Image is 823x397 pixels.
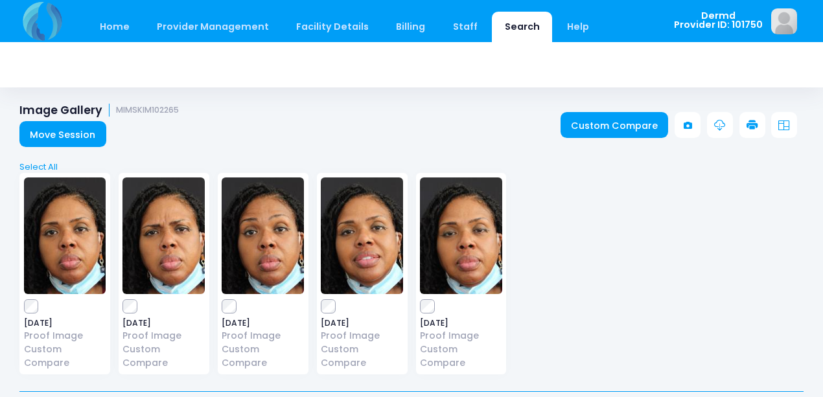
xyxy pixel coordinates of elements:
a: Proof Image [122,329,205,343]
a: Provider Management [144,12,281,42]
img: image [122,177,205,294]
span: [DATE] [24,319,106,327]
span: [DATE] [122,319,205,327]
a: Staff [440,12,490,42]
a: Proof Image [222,329,304,343]
span: [DATE] [420,319,502,327]
small: MIMSKIM102265 [116,106,179,115]
img: image [420,177,502,294]
a: Move Session [19,121,106,147]
a: Proof Image [321,329,403,343]
a: Billing [384,12,438,42]
a: Help [555,12,602,42]
a: Custom Compare [122,343,205,370]
a: Search [492,12,552,42]
a: Custom Compare [24,343,106,370]
span: [DATE] [222,319,304,327]
span: Dermd Provider ID: 101750 [674,11,763,30]
a: Custom Compare [561,112,669,138]
a: Proof Image [420,329,502,343]
h1: Image Gallery [19,104,179,117]
a: Home [87,12,142,42]
a: Custom Compare [420,343,502,370]
img: image [321,177,403,294]
img: image [771,8,797,34]
a: Custom Compare [222,343,304,370]
span: [DATE] [321,319,403,327]
img: image [222,177,304,294]
img: image [24,177,106,294]
a: Proof Image [24,329,106,343]
a: Facility Details [284,12,382,42]
a: Select All [16,161,808,174]
a: Custom Compare [321,343,403,370]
